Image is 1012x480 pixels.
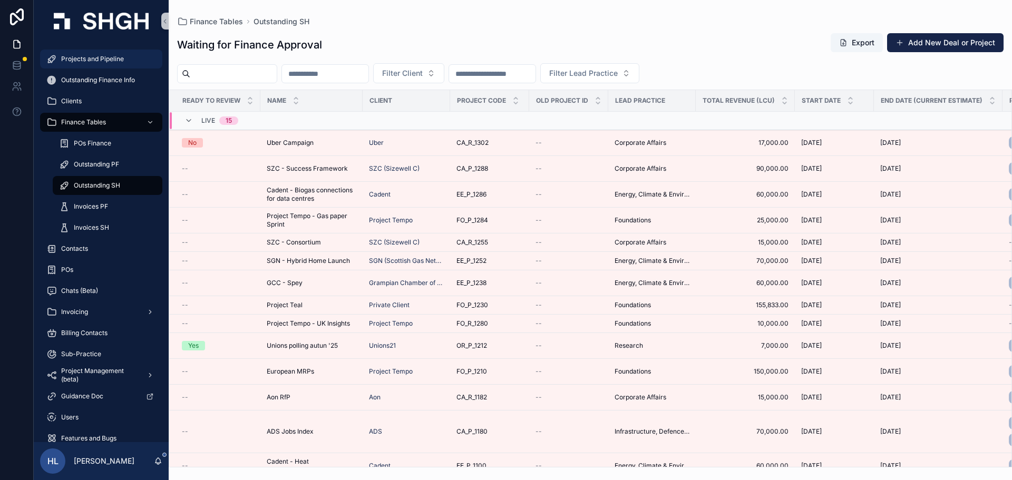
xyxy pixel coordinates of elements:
[369,427,382,436] span: ADS
[61,367,138,384] span: Project Management (beta)
[369,341,444,350] a: Unions21
[182,238,254,247] a: --
[801,367,868,376] a: [DATE]
[801,238,822,247] span: [DATE]
[880,164,901,173] span: [DATE]
[369,139,444,147] a: Uber
[182,427,188,436] span: --
[267,301,356,309] a: Project Teal
[456,257,486,265] span: EE_P_1252
[702,257,789,265] a: 70,000.00
[369,216,413,224] a: Project Tempo
[702,139,789,147] a: 17,000.00
[182,164,254,173] a: --
[801,279,822,287] span: [DATE]
[267,164,348,173] span: SZC - Success Framework
[369,341,396,350] a: Unions21
[40,387,162,406] a: Guidance Doc
[456,164,523,173] a: CA_P_1288
[267,139,356,147] a: Uber Campaign
[182,190,254,199] a: --
[182,319,188,328] span: --
[880,279,901,287] span: [DATE]
[615,279,689,287] a: Energy, Climate & Environment
[536,301,602,309] a: --
[801,301,822,309] span: [DATE]
[74,160,119,169] span: Outstanding PF
[536,393,542,401] span: --
[53,155,162,174] a: Outstanding PF
[267,341,356,350] a: Unions polling autun '25
[267,257,356,265] a: SGN - Hybrid Home Launch
[369,301,410,309] a: Private Client
[880,319,901,328] span: [DATE]
[267,367,356,376] a: European MRPs
[536,257,602,265] a: --
[615,341,643,350] span: Research
[880,427,996,436] a: [DATE]
[456,257,523,265] a: EE_P_1252
[615,367,651,376] span: Foundations
[880,164,996,173] a: [DATE]
[369,216,444,224] a: Project Tempo
[40,113,162,132] a: Finance Tables
[615,427,689,436] a: Infrastructure, Defence, Industrial, Transport
[536,341,602,350] a: --
[615,393,689,401] a: Corporate Affairs
[61,308,88,316] span: Invoicing
[880,257,901,265] span: [DATE]
[40,71,162,90] a: Outstanding Finance Info
[53,176,162,195] a: Outstanding SH
[182,190,188,199] span: --
[615,301,689,309] a: Foundations
[801,341,868,350] a: [DATE]
[40,50,162,68] a: Projects and Pipeline
[369,238,444,247] a: SZC (Sizewell C)
[456,190,486,199] span: EE_P_1286
[61,266,73,274] span: POs
[801,393,868,401] a: [DATE]
[267,139,314,147] span: Uber Campaign
[177,16,243,27] a: Finance Tables
[801,216,868,224] a: [DATE]
[801,190,868,199] a: [DATE]
[880,279,996,287] a: [DATE]
[40,429,162,448] a: Features and Bugs
[880,190,901,199] span: [DATE]
[456,301,488,309] span: FO_P_1230
[369,279,444,287] a: Grampian Chamber of Commerce
[549,68,618,79] span: Filter Lead Practice
[61,350,101,358] span: Sub-Practice
[880,238,996,247] a: [DATE]
[254,16,309,27] span: Outstanding SH
[536,279,602,287] a: --
[615,164,689,173] a: Corporate Affairs
[801,301,868,309] a: [DATE]
[615,164,666,173] span: Corporate Affairs
[801,164,822,173] span: [DATE]
[456,427,488,436] span: CA_P_1180
[182,301,254,309] a: --
[456,216,488,224] span: FO_P_1284
[831,33,883,52] button: Export
[615,393,666,401] span: Corporate Affairs
[615,301,651,309] span: Foundations
[369,367,413,376] a: Project Tempo
[536,427,602,436] a: --
[40,345,162,364] a: Sub-Practice
[702,279,789,287] a: 60,000.00
[369,393,381,401] span: Aon
[536,164,602,173] a: --
[880,216,996,224] a: [DATE]
[880,190,996,199] a: [DATE]
[382,68,423,79] span: Filter Client
[201,116,215,125] span: Live
[615,257,689,265] span: Energy, Climate & Environment
[182,367,188,376] span: --
[702,341,789,350] a: 7,000.00
[456,279,523,287] a: EE_P_1238
[456,393,487,401] span: CA_R_1182
[801,190,822,199] span: [DATE]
